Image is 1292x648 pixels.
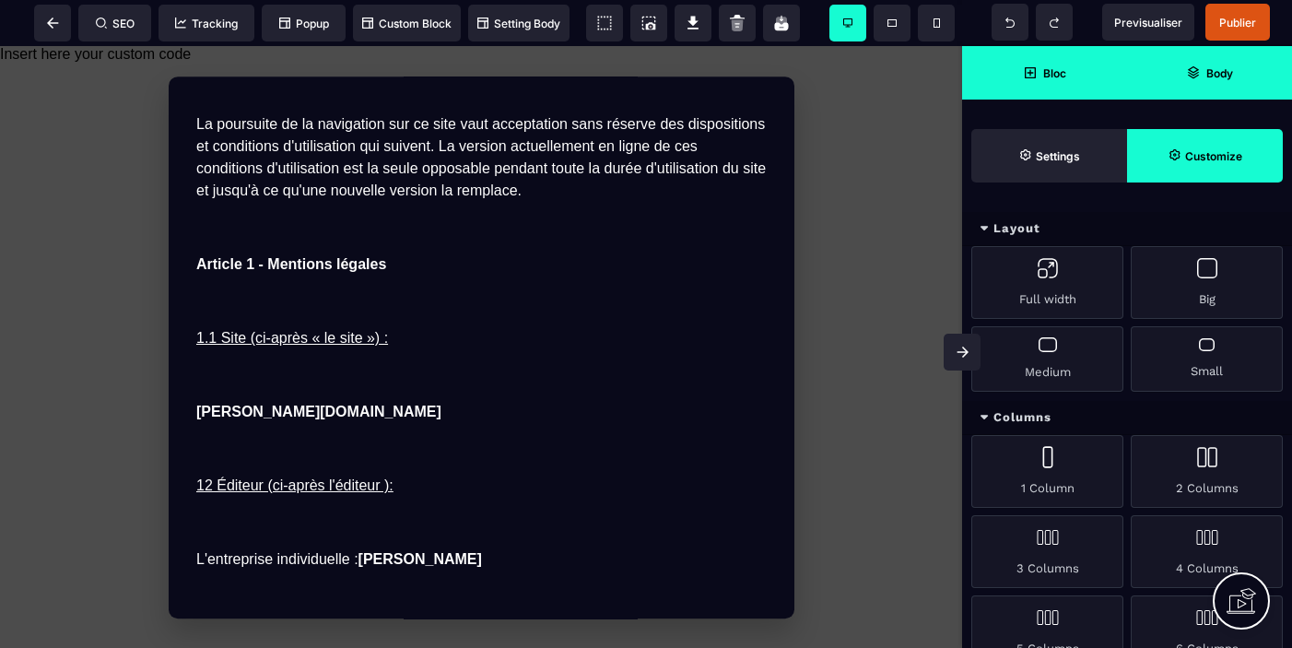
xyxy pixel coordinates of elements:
[175,17,238,30] span: Tracking
[971,515,1123,588] div: 3 Columns
[971,326,1123,392] div: Medium
[971,246,1123,319] div: Full width
[962,212,1292,246] div: Layout
[630,5,667,41] span: Screenshot
[1114,16,1182,29] span: Previsualiser
[1043,66,1066,80] strong: Bloc
[196,70,766,152] span: La poursuite de la navigation sur ce site vaut acceptation sans réserve des dispositions et condi...
[196,358,441,373] strong: [PERSON_NAME][DOMAIN_NAME]
[1219,16,1256,29] span: Publier
[586,5,623,41] span: View components
[1131,246,1283,319] div: Big
[1127,46,1292,100] span: Open Layer Manager
[1131,515,1283,588] div: 4 Columns
[1131,326,1283,392] div: Small
[1102,4,1194,41] span: Preview
[971,435,1123,508] div: 1 Column
[477,17,560,30] span: Setting Body
[1206,66,1233,80] strong: Body
[971,129,1127,183] span: Settings
[196,284,388,300] u: 1.1 Site (ci-après « le site ») :
[1185,149,1242,163] strong: Customize
[1036,149,1080,163] strong: Settings
[962,46,1127,100] span: Open Blocks
[96,17,135,30] span: SEO
[362,17,452,30] span: Custom Block
[279,17,329,30] span: Popup
[962,401,1292,435] div: Columns
[358,505,481,521] strong: [PERSON_NAME]
[1131,435,1283,508] div: 2 Columns
[1127,129,1283,183] span: Open Style Manager
[196,505,358,521] span: L'entreprise individuelle :
[196,210,386,226] strong: Article 1 - Mentions légales
[196,431,393,447] u: 12 Éditeur (ci-après l'éditeur ):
